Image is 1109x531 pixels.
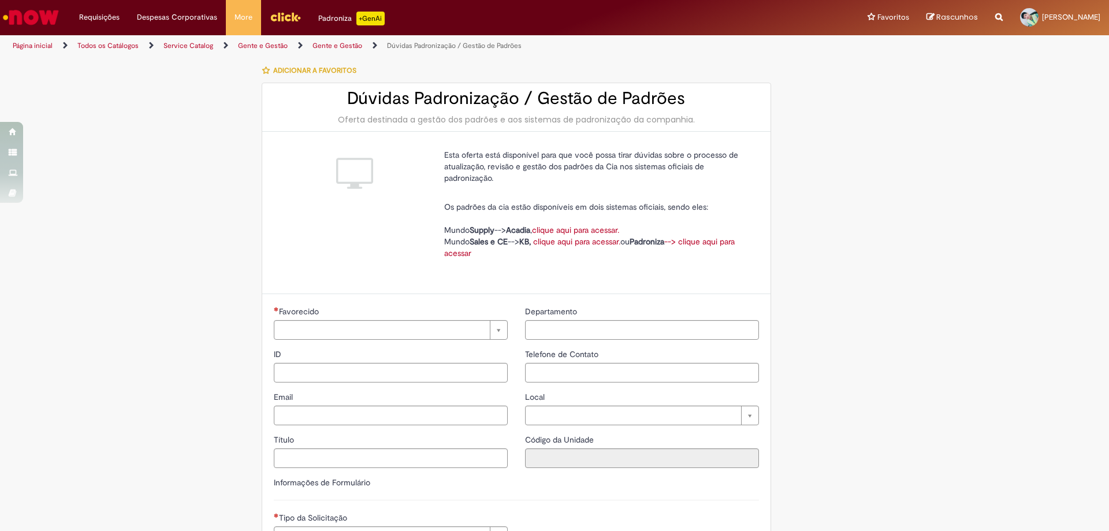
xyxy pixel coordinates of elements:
label: Informações de Formulário [274,477,370,488]
a: Limpar campo Favorecido [274,320,508,340]
input: Telefone de Contato [525,363,759,383]
a: Todos os Catálogos [77,41,139,50]
a: Rascunhos [926,12,978,23]
strong: Sales e CE [470,236,508,247]
span: Requisições [79,12,120,23]
span: Email [274,392,295,402]
span: Local [525,392,547,402]
span: Adicionar a Favoritos [273,66,356,75]
button: Adicionar a Favoritos [262,58,363,83]
div: Padroniza [318,12,385,25]
img: ServiceNow [1,6,61,29]
span: Telefone de Contato [525,349,601,359]
span: Rascunhos [936,12,978,23]
div: Oferta destinada a gestão dos padrões e aos sistemas de padronização da companhia. [274,114,759,125]
a: Gente e Gestão [238,41,288,50]
label: Somente leitura - Código da Unidade [525,434,596,445]
ul: Trilhas de página [9,35,731,57]
a: Gente e Gestão [312,41,362,50]
span: More [235,12,252,23]
strong: Supply [470,225,494,235]
p: +GenAi [356,12,385,25]
a: Limpar campo Local [525,406,759,425]
span: [PERSON_NAME] [1042,12,1100,22]
h2: Dúvidas Padronização / Gestão de Padrões [274,89,759,108]
a: --> clique aqui para acessar [444,236,735,258]
p: Esta oferta está disponível para que você possa tirar dúvidas sobre o processo de atualização, re... [444,149,750,195]
span: Departamento [525,306,579,317]
a: Dúvidas Padronização / Gestão de Padrões [387,41,522,50]
input: Email [274,406,508,425]
span: Necessários - Favorecido [279,306,321,317]
input: Título [274,448,508,468]
span: ID [274,349,284,359]
span: Tipo da Solicitação [279,513,349,523]
img: Dúvidas Padronização / Gestão de Padrões [336,155,373,192]
a: clique aqui para acessar. [532,225,619,235]
a: clique aqui para acessar. [533,236,620,247]
span: Necessários [274,513,279,518]
a: Service Catalog [163,41,213,50]
strong: Padroniza [630,236,664,247]
p: Os padrões da cia estão disponíveis em dois sistemas oficiais, sendo eles: Mundo --> , Mundo --> ou [444,201,750,259]
input: ID [274,363,508,383]
strong: Acadia [506,225,530,235]
a: Página inicial [13,41,53,50]
strong: KB [519,236,529,247]
input: Código da Unidade [525,448,759,468]
span: Despesas Corporativas [137,12,217,23]
input: Departamento [525,320,759,340]
span: Necessários [274,307,279,311]
img: click_logo_yellow_360x200.png [270,8,301,25]
strong: , [529,236,531,247]
span: Favoritos [877,12,909,23]
span: Título [274,435,296,445]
